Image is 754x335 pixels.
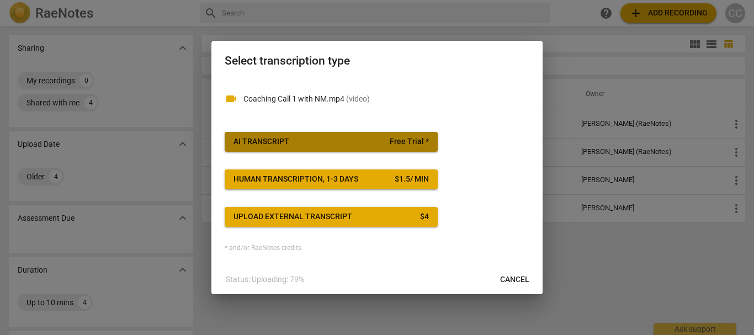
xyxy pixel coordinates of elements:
[243,93,529,105] p: Coaching Call 1 with NM.mp4(video)
[225,54,529,68] h2: Select transcription type
[233,211,352,222] div: Upload external transcript
[390,136,429,147] span: Free Trial *
[225,92,238,105] span: videocam
[346,94,370,103] span: ( video )
[420,211,429,222] div: $ 4
[226,274,304,285] p: Status: Uploading: 79%
[225,244,529,252] div: * and/or RaeNotes credits
[500,274,529,285] span: Cancel
[233,174,358,185] div: Human transcription, 1-3 days
[233,136,289,147] div: AI Transcript
[395,174,429,185] div: $ 1.5 / min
